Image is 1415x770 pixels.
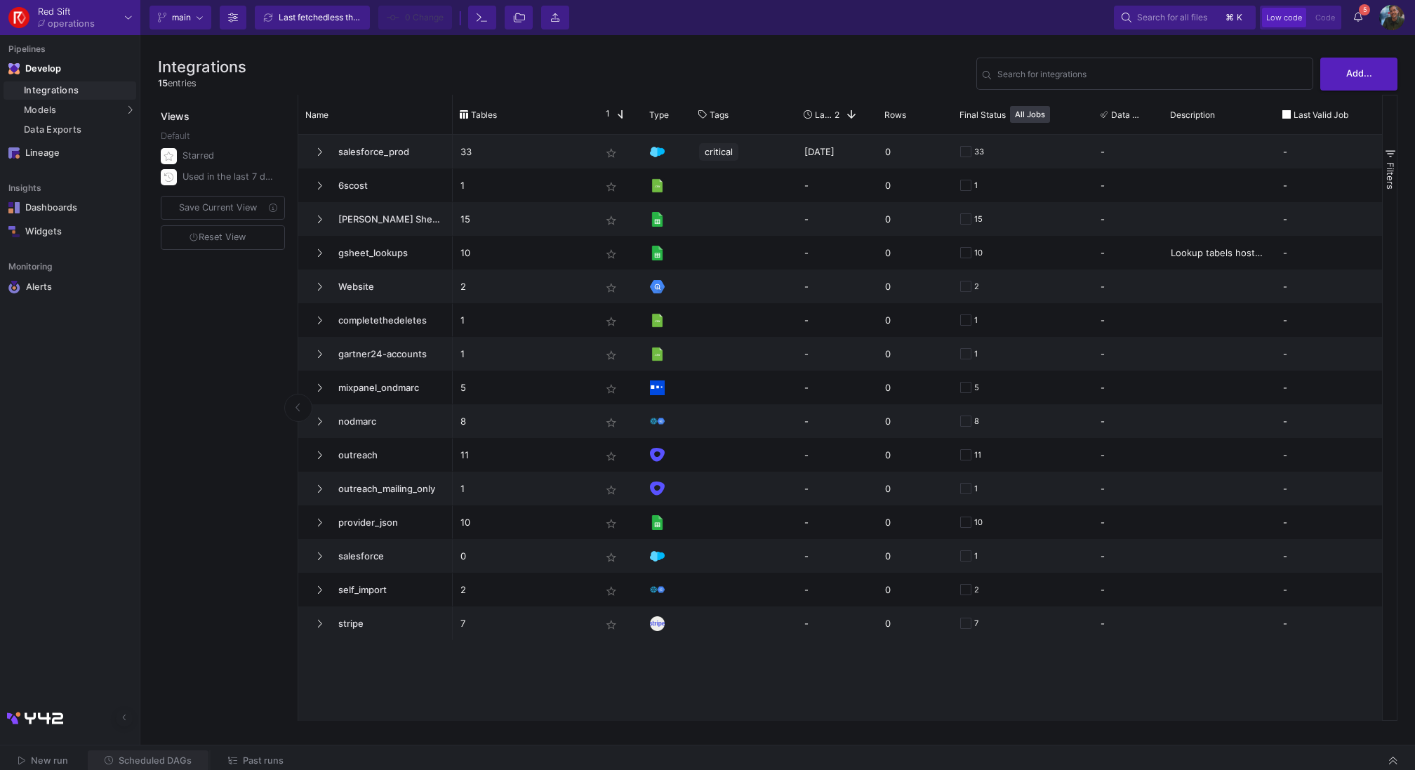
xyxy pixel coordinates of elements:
a: Data Exports [4,121,136,139]
p: 7 [460,607,585,640]
button: Reset View [161,225,285,250]
p: 1 [460,338,585,371]
img: [Legacy] CSV [650,347,665,361]
a: Navigation iconAlerts [4,275,136,299]
div: - [1275,168,1382,202]
span: New run [31,755,68,766]
span: Code [1315,13,1335,22]
div: - [1275,438,1382,472]
div: entries [158,77,246,90]
button: Search for all files⌘k [1114,6,1256,29]
mat-icon: star_border [603,515,620,532]
div: Starred [182,145,277,166]
div: Develop [25,63,46,74]
img: Navigation icon [8,281,20,293]
button: main [150,6,211,29]
span: provider_json [330,506,445,539]
div: 7 [974,607,978,640]
div: Widgets [25,226,117,237]
img: Navigation icon [8,202,20,213]
p: 11 [460,439,585,472]
div: 1 [974,472,978,505]
img: 6IdsliWYEjCj6ExZYNtk9pMT8U8l8YHLguyzC8py.png [1379,5,1404,30]
img: C0c2ZRu8XU2mQEXUlKrTCN4i0dD3czfOt8UZ6FVL.png [8,7,29,28]
div: - [1101,270,1155,303]
div: 0 [877,438,952,472]
span: completethedeletes [330,304,445,337]
p: 15 [460,203,585,236]
div: 8 [974,405,979,438]
div: 0 [877,539,952,573]
span: Rows [884,109,906,120]
button: Code [1311,8,1339,27]
span: ⌘ [1225,9,1234,26]
img: [Legacy] Google Sheets [650,212,665,227]
div: - [1275,236,1382,270]
div: operations [48,19,95,28]
div: - [797,438,877,472]
span: salesforce_prod [330,135,445,168]
div: - [1275,573,1382,606]
div: - [1101,607,1155,639]
img: Native Reference [650,586,665,594]
span: Past runs [243,755,284,766]
a: Integrations [4,81,136,100]
div: Alerts [26,281,117,293]
span: Add... [1346,68,1372,79]
p: 5 [460,371,585,404]
div: 0 [877,303,952,337]
mat-expansion-panel-header: Navigation iconDevelop [4,58,136,80]
span: main [172,7,191,28]
div: - [1275,135,1382,168]
div: 10 [974,237,983,270]
span: self_import [330,573,445,606]
div: - [797,539,877,573]
span: 1 [600,108,610,121]
div: - [797,168,877,202]
img: Native Reference [650,418,665,425]
p: 2 [460,573,585,606]
div: - [797,303,877,337]
button: Starred [158,145,288,166]
div: 0 [877,236,952,270]
div: 0 [877,135,952,168]
div: - [1275,505,1382,539]
span: gsheet_lookups [330,237,445,270]
div: - [1275,472,1382,505]
div: 0 [877,606,952,640]
div: Used in the last 7 days [182,166,277,187]
span: Tags [710,109,729,120]
span: Last Valid Job [1294,109,1348,120]
div: 2 [974,573,979,606]
span: Filters [1385,162,1396,190]
div: - [1101,540,1155,572]
p: 8 [460,405,585,438]
mat-icon: star_border [603,212,620,229]
img: Mixpanel [650,380,665,395]
span: Low code [1266,13,1302,22]
button: Last fetchedless than a minute ago [255,6,370,29]
mat-icon: star_border [603,414,620,431]
mat-icon: star_border [603,178,620,195]
div: Views [158,95,291,124]
button: Used in the last 7 days [158,166,288,187]
mat-icon: star_border [603,279,620,296]
span: outreach_mailing_only [330,472,445,505]
div: Integrations [24,85,133,96]
div: - [797,573,877,606]
p: 1 [460,472,585,505]
div: 1 [974,338,978,371]
div: - [1275,371,1382,404]
div: 2 [974,270,979,303]
p: 2 [460,270,585,303]
a: Navigation iconDashboards [4,197,136,219]
button: Save Current View [161,196,285,220]
mat-icon: star_border [603,583,620,599]
div: Default [161,129,288,145]
span: Reset View [190,232,246,242]
div: 1 [974,304,978,337]
div: - [797,337,877,371]
div: - [1101,135,1155,168]
p: 0 [460,540,585,573]
img: Outreach [650,482,665,496]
